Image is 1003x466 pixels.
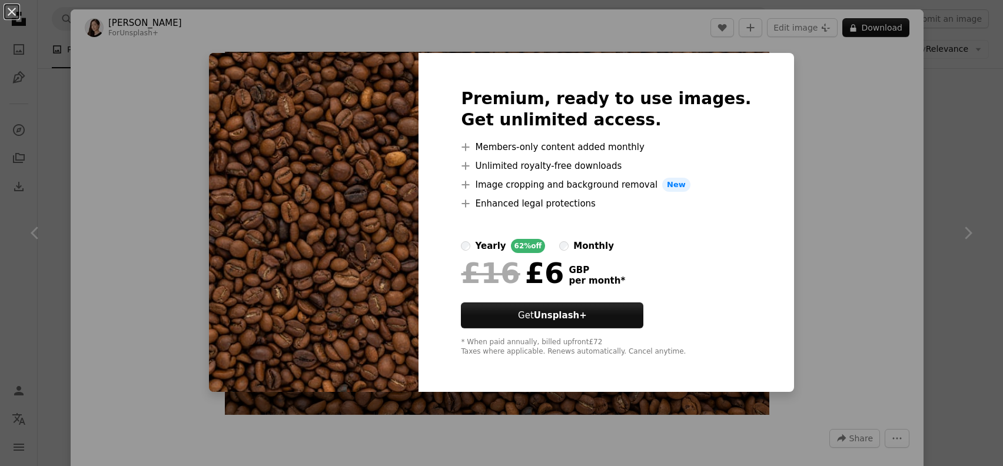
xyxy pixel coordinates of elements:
strong: Unsplash+ [534,310,587,321]
span: £16 [461,258,520,288]
button: GetUnsplash+ [461,302,643,328]
span: per month * [569,275,625,286]
div: monthly [573,239,614,253]
span: New [662,178,690,192]
span: GBP [569,265,625,275]
li: Image cropping and background removal [461,178,751,192]
div: £6 [461,258,564,288]
input: yearly62%off [461,241,470,251]
div: yearly [475,239,506,253]
input: monthly [559,241,569,251]
li: Enhanced legal protections [461,197,751,211]
div: 62% off [511,239,546,253]
h2: Premium, ready to use images. Get unlimited access. [461,88,751,131]
li: Unlimited royalty-free downloads [461,159,751,173]
div: * When paid annually, billed upfront £72 Taxes where applicable. Renews automatically. Cancel any... [461,338,751,357]
li: Members-only content added monthly [461,140,751,154]
img: premium_photo-1675237625862-d982e7f44696 [209,53,419,392]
